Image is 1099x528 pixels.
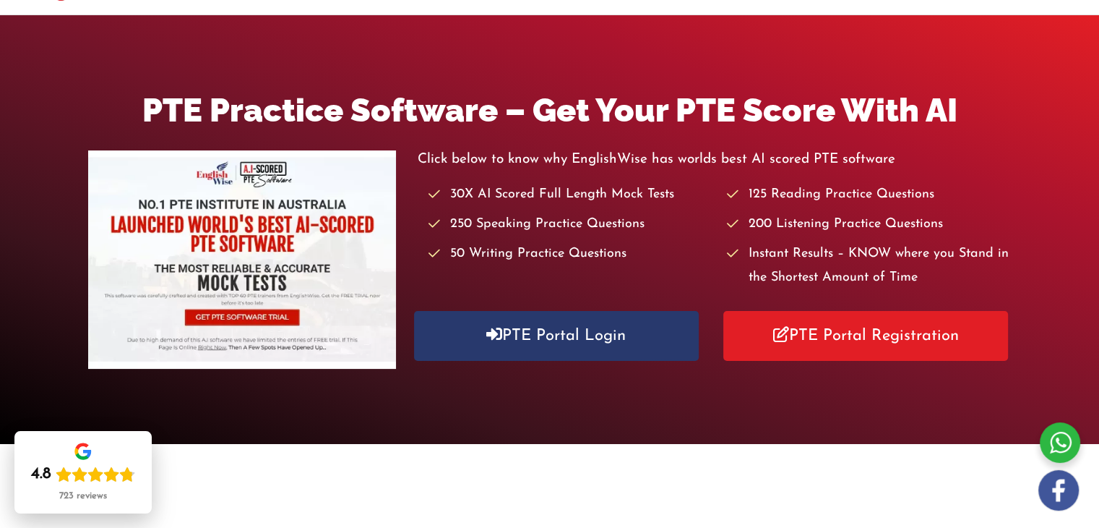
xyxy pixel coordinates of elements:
[428,183,713,207] li: 30X AI Scored Full Length Mock Tests
[88,88,1012,133] h1: PTE Practice Software – Get Your PTE Score With AI
[1038,470,1079,511] img: white-facebook.png
[726,183,1011,207] li: 125 Reading Practice Questions
[414,311,699,361] a: PTE Portal Login
[59,490,107,502] div: 723 reviews
[428,242,713,266] li: 50 Writing Practice Questions
[31,464,51,485] div: 4.8
[726,213,1011,237] li: 200 Listening Practice Questions
[31,464,135,485] div: Rating: 4.8 out of 5
[88,150,396,369] img: pte-institute-main
[726,242,1011,291] li: Instant Results – KNOW where you Stand in the Shortest Amount of Time
[428,213,713,237] li: 250 Speaking Practice Questions
[418,148,1012,171] p: Click below to know why EnglishWise has worlds best AI scored PTE software
[723,311,1008,361] a: PTE Portal Registration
